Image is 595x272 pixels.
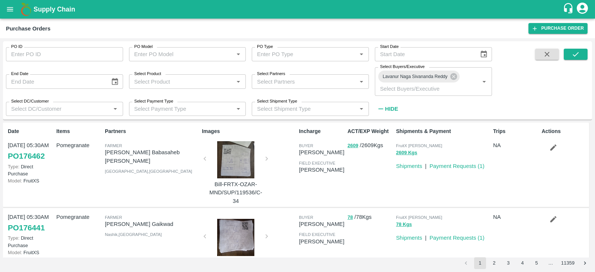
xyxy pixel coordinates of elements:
span: [GEOGRAPHIC_DATA] , [GEOGRAPHIC_DATA] [105,169,192,174]
input: Select Buyers/Executive [377,84,468,93]
label: PO Model [134,44,153,50]
p: FruitXS [8,249,53,256]
input: Enter PO Type [254,49,345,59]
p: [PERSON_NAME] [299,237,344,246]
p: Incharge [299,127,344,135]
p: [PERSON_NAME] Gaikwad [105,220,199,228]
p: NA [493,213,538,221]
p: [PERSON_NAME] Babasaheb [PERSON_NAME] [105,148,199,165]
button: 2609 Kgs [396,149,417,157]
label: Select Payment Type [134,98,173,104]
button: Choose date [108,75,122,89]
button: Open [479,77,489,87]
input: Enter PO ID [6,47,123,61]
a: Supply Chain [33,4,563,14]
button: open drawer [1,1,19,18]
span: Nashik , [GEOGRAPHIC_DATA] [105,232,162,237]
input: Select DC/Customer [8,104,109,114]
span: field executive [299,161,335,165]
p: [DATE] 05:30AM [8,141,53,149]
button: 78 Kgs [396,220,412,229]
button: Open [357,77,366,87]
span: Lavanur Naga Sivananda Reddy [378,73,452,81]
div: | [422,159,427,170]
p: FruitXS [8,177,53,184]
button: Go to page 4 [517,257,528,269]
span: FruitX [PERSON_NAME] [396,215,442,220]
p: Pomegranate [56,141,102,149]
div: Lavanur Naga Sivananda Reddy [378,71,460,82]
p: Items [56,127,102,135]
label: PO ID [11,44,22,50]
p: Partners [105,127,199,135]
button: Hide [375,103,400,115]
p: Shipments & Payment [396,127,490,135]
span: Model: [8,178,22,184]
label: End Date [11,71,28,77]
button: Go to page 5 [531,257,543,269]
a: Shipments [396,163,422,169]
div: … [545,260,557,267]
p: Images [202,127,296,135]
p: [DATE] 05:30AM [8,213,53,221]
button: 2609 [347,142,358,150]
p: [PERSON_NAME] [299,148,344,156]
span: FruitX [PERSON_NAME] [396,143,442,148]
input: End Date [6,74,105,88]
input: Select Payment Type [131,104,222,114]
strong: Hide [385,106,398,112]
label: Select Shipment Type [257,98,297,104]
button: Open [234,104,243,114]
input: Enter PO Model [131,49,222,59]
label: Select DC/Customer [11,98,49,104]
button: Go to page 2 [488,257,500,269]
p: Date [8,127,53,135]
div: account of current user [576,1,589,17]
button: page 1 [474,257,486,269]
span: Model: [8,250,22,255]
p: ACT/EXP Weight [347,127,393,135]
div: | [422,231,427,242]
a: PO176441 [8,221,45,234]
p: NA [493,141,538,149]
input: Start Date [375,47,474,61]
a: Payment Requests (1) [430,163,485,169]
a: Shipments [396,235,422,241]
input: Select Partners [254,77,354,86]
label: Select Product [134,71,161,77]
a: Payment Requests (1) [430,235,485,241]
b: Supply Chain [33,6,75,13]
p: [PERSON_NAME] [299,166,344,174]
img: logo [19,2,33,17]
input: Select Product [131,77,232,86]
p: / 78 Kgs [347,213,393,221]
p: Actions [541,127,587,135]
a: Purchase Order [528,23,588,34]
p: Trips [493,127,538,135]
button: Choose date [477,47,491,61]
span: buyer [299,143,313,148]
p: Direct Purchase [8,163,53,177]
p: [PERSON_NAME] [299,220,344,228]
span: buyer [299,215,313,220]
span: Farmer [105,215,122,220]
div: customer-support [563,3,576,16]
label: Select Buyers/Executive [380,64,425,70]
button: Open [357,104,366,114]
span: Type: [8,164,19,169]
input: Select Shipment Type [254,104,354,114]
p: / 2609 Kgs [347,141,393,150]
p: Pomegranate [56,213,102,221]
label: PO Type [257,44,273,50]
button: Go to next page [579,257,591,269]
label: Start Date [380,44,399,50]
span: Type: [8,235,19,241]
p: Bill-FRTX-OZAR-MND/SUP/119536/C-34 [208,180,264,205]
nav: pagination navigation [459,257,592,269]
a: PO176462 [8,149,45,163]
label: Select Partners [257,71,285,77]
div: Purchase Orders [6,24,51,33]
button: Go to page 3 [502,257,514,269]
button: Open [234,77,243,87]
span: Farmer [105,143,122,148]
